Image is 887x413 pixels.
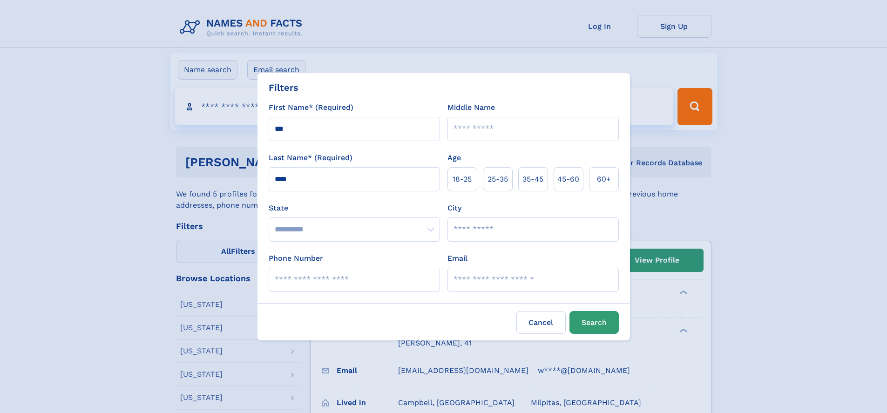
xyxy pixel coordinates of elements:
[269,102,353,113] label: First Name* (Required)
[453,174,472,185] span: 18‑25
[522,174,543,185] span: 35‑45
[488,174,508,185] span: 25‑35
[269,152,352,163] label: Last Name* (Required)
[269,81,298,95] div: Filters
[557,174,579,185] span: 45‑60
[447,102,495,113] label: Middle Name
[447,152,461,163] label: Age
[447,203,461,214] label: City
[597,174,611,185] span: 60+
[569,311,619,334] button: Search
[447,253,467,264] label: Email
[516,311,566,334] label: Cancel
[269,253,323,264] label: Phone Number
[269,203,440,214] label: State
